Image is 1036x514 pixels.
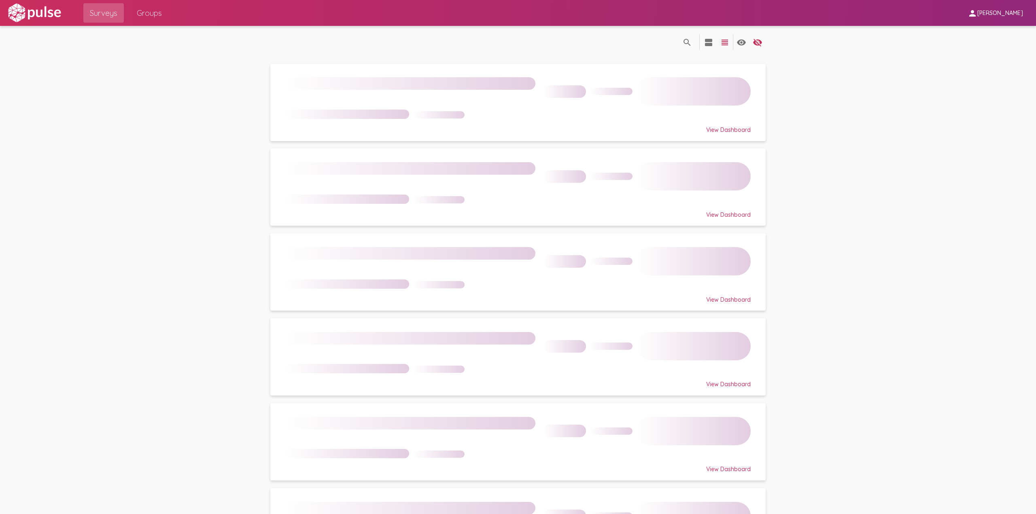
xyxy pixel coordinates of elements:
img: white-logo.svg [6,3,62,23]
div: View Dashboard [285,119,750,133]
mat-icon: language [704,38,713,47]
button: language [749,34,766,50]
button: language [679,34,695,50]
button: [PERSON_NAME] [961,5,1030,20]
div: View Dashboard [285,458,750,473]
a: Surveys [83,3,124,23]
button: language [701,34,717,50]
button: language [717,34,733,50]
a: View Dashboard [270,64,766,141]
div: View Dashboard [285,204,750,218]
mat-icon: language [737,38,746,47]
div: View Dashboard [285,373,750,388]
a: View Dashboard [270,233,766,311]
span: Surveys [90,6,117,20]
mat-icon: person [968,8,977,18]
div: View Dashboard [285,289,750,303]
mat-icon: language [682,38,692,47]
mat-icon: language [753,38,762,47]
a: View Dashboard [270,318,766,396]
span: Groups [137,6,162,20]
mat-icon: language [720,38,730,47]
span: [PERSON_NAME] [977,10,1023,17]
a: View Dashboard [270,148,766,226]
a: Groups [130,3,168,23]
a: View Dashboard [270,403,766,480]
button: language [733,34,749,50]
